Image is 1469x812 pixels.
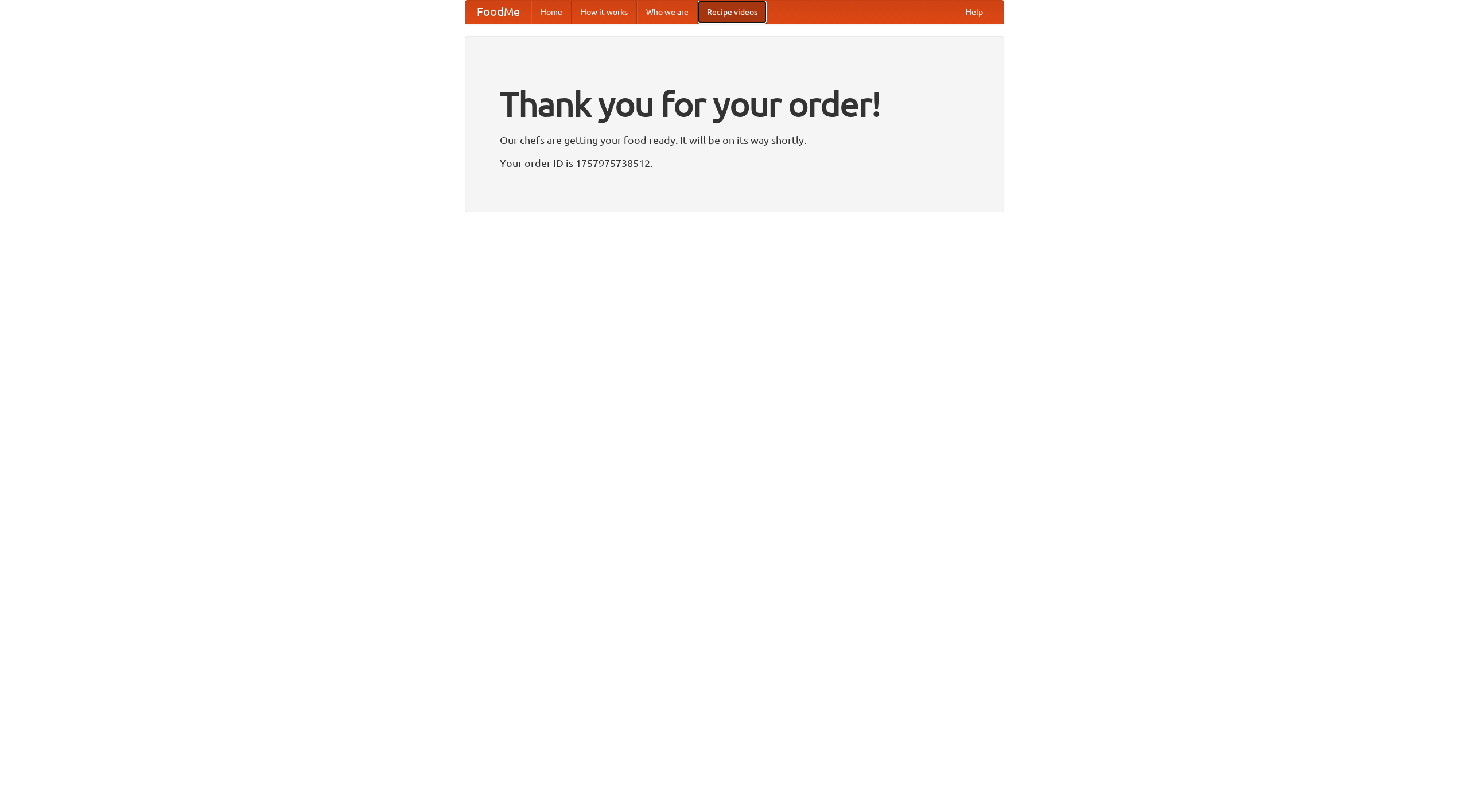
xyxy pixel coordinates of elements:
a: Help [957,1,992,24]
a: How it works [572,1,637,24]
a: Recipe videos [698,1,767,24]
a: Who we are [637,1,698,24]
p: Our chefs are getting your food ready. It will be on its way shortly. [500,131,969,149]
h1: Thank you for your order! [500,76,969,131]
p: Your order ID is 1757975738512. [500,154,969,172]
a: Home [531,1,572,24]
a: FoodMe [465,1,531,24]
